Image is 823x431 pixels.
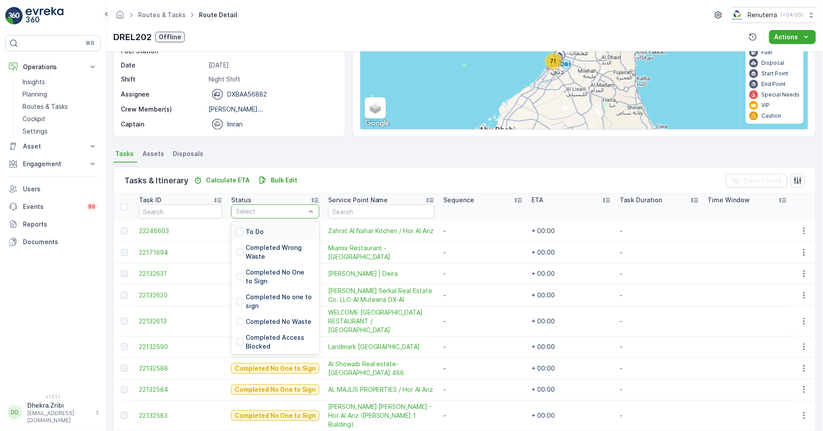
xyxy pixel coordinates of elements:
td: - [439,306,527,336]
span: AL MAJLIS PROPERTIES / Hor Al Anz [328,385,434,394]
p: Clear Filters [744,176,782,185]
td: + 00:00 [527,306,615,336]
p: Offline [159,33,181,41]
p: Task ID [139,196,161,204]
a: Settings [19,125,101,137]
div: Toggle Row Selected [121,292,128,299]
td: + 00:00 [527,242,615,263]
div: DD [7,405,22,420]
span: [PERSON_NAME] Serkal Real Estate Co. LLC-Al Muteena DX-Al [328,286,434,304]
a: Insights [19,76,101,88]
p: Calculate ETA [206,176,250,185]
p: VIP [762,102,770,109]
p: Date [121,61,205,70]
td: - [615,336,703,357]
input: Search [139,204,222,219]
p: Actions [774,33,798,41]
a: Al Showaib Real estate- Deira 486 [328,360,434,377]
a: Open this area in Google Maps (opens a new window) [363,118,392,129]
td: + 00:00 [527,263,615,284]
td: - [615,263,703,284]
a: Layers [366,98,385,118]
a: Documents [5,233,101,251]
p: Sequence [443,196,474,204]
p: Start Point [762,70,789,77]
p: Shift [121,75,205,84]
span: Route Detail [197,11,239,19]
span: 71 [550,58,556,64]
td: - [615,379,703,400]
a: Cockpit [19,113,101,125]
a: 22132586 [139,364,222,373]
p: Bulk Edit [271,176,297,185]
td: - [615,357,703,379]
p: Caution [762,112,782,119]
div: 71 [545,52,562,70]
td: - [615,306,703,336]
td: - [615,284,703,306]
a: 22132613 [139,317,222,326]
p: Users [23,185,97,193]
button: Completed No One to Sign [231,384,319,395]
a: Planning [19,88,101,100]
p: Completed No One to Sign [246,268,314,286]
a: Users [5,180,101,198]
button: Engagement [5,155,101,173]
td: + 00:00 [527,357,615,379]
span: Miamix Restaurant - [GEOGRAPHIC_DATA] [328,244,434,261]
span: Tasks [115,149,134,158]
img: logo [5,7,23,25]
p: Fuel [762,49,773,56]
a: Events99 [5,198,101,215]
p: Assignee [121,90,150,99]
td: + 00:00 [527,220,615,242]
a: Landmark Summit Hotel [328,342,434,351]
td: - [439,242,527,263]
td: - [439,379,527,400]
div: Toggle Row Selected [121,318,128,325]
p: Completed No One to Sign [235,364,316,373]
span: v 1.51.1 [5,394,101,399]
div: Toggle Row Selected [121,343,128,350]
p: Select [236,207,306,216]
span: 22132584 [139,385,222,394]
p: Disposal [762,59,785,67]
td: + 00:00 [527,284,615,306]
p: To Do [246,227,264,236]
td: - [439,284,527,306]
td: - [439,263,527,284]
p: Special Needs [762,91,800,98]
p: [EMAIL_ADDRESS][DOMAIN_NAME] [27,410,91,424]
p: Completed No One to Sign [235,411,316,420]
div: Toggle Row Selected [121,227,128,234]
p: Events [23,202,81,211]
p: Tasks & Itinerary [124,175,188,187]
div: Toggle Row Selected [121,249,128,256]
td: + 00:00 [527,336,615,357]
span: WELCOME [GEOGRAPHIC_DATA] RESTAURANT / [GEOGRAPHIC_DATA] [328,308,434,334]
p: Completed No one to sign [246,293,314,310]
p: DXBAA56882 [227,90,267,99]
button: Calculate ETA [190,175,253,186]
a: 22132631 [139,269,222,278]
td: - [615,220,703,242]
img: Screenshot_2024-07-26_at_13.33.01.png [731,10,744,20]
span: Zahrat Al Nahar Kitchen / Hor Al Anz [328,227,434,235]
td: - [439,220,527,242]
a: WELCOME TAMIL NADU RESTAURANT / Hor Al Anz [328,308,434,334]
button: Operations [5,58,101,76]
a: Reports [5,215,101,233]
a: Naseer Bin Abdullatif Al Serkal Real Estate Co. LLC-Al Muteena DX-Al [328,286,434,304]
p: ETA [531,196,543,204]
p: Reports [23,220,97,229]
a: Nasser Ahmed Nasser Lootah -Hor Al Anz (Nasser 1 Building) [328,402,434,429]
button: Renuterra(+04:00) [731,7,816,23]
p: Night Shift [209,75,335,84]
a: 22132583 [139,411,222,420]
a: 22132620 [139,291,222,300]
img: Google [363,118,392,129]
button: Clear Filters [726,174,787,188]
